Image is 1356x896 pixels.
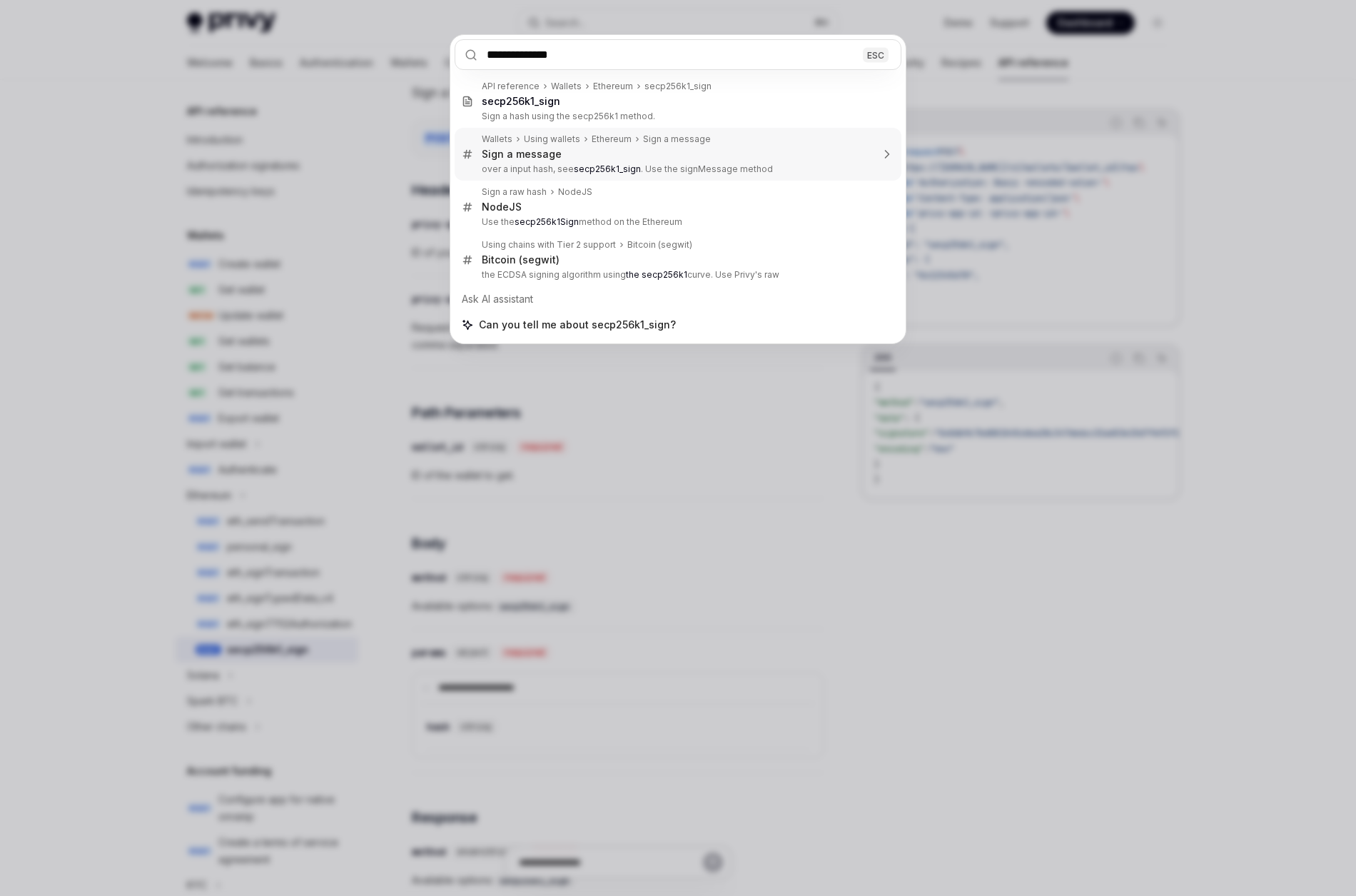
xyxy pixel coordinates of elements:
[863,47,889,62] div: ESC
[644,81,712,92] div: secp256k1_sign
[515,216,579,227] b: secp256k1Sign
[482,111,871,122] p: Sign a hash using the secp256k1 method.
[482,148,562,161] div: Sign a message
[626,269,687,280] b: the secp256k1
[482,95,560,107] b: secp256k1_sign
[524,134,580,145] div: Using wallets
[482,239,616,251] div: Using chains with Tier 2 support
[482,81,540,92] div: API reference
[627,239,692,251] div: Bitcoin (segwit)
[482,253,560,266] div: Bitcoin (segwit)
[482,201,522,213] div: NodeJS
[551,81,582,92] div: Wallets
[592,134,632,145] div: Ethereum
[482,216,871,228] p: Use the method on the Ethereum
[479,318,676,332] span: Can you tell me about secp256k1_sign?
[455,286,901,312] div: Ask AI assistant
[558,186,592,198] div: NodeJS
[482,163,871,175] p: over a input hash, see . Use the signMessage method
[482,134,512,145] div: Wallets
[593,81,633,92] div: Ethereum
[574,163,641,174] b: secp256k1_sign
[643,134,711,145] div: Sign a message
[482,186,547,198] div: Sign a raw hash
[482,269,871,281] p: the ECDSA signing algorithm using curve. Use Privy's raw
